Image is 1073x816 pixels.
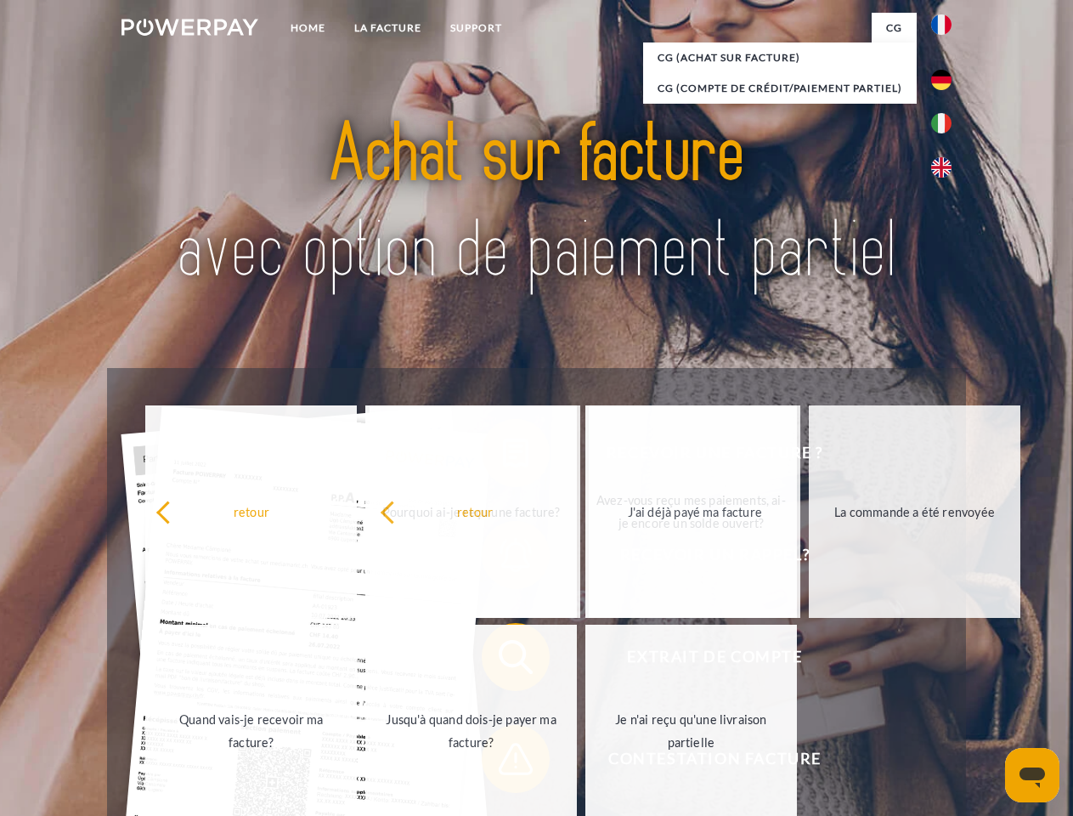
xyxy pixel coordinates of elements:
[599,500,790,523] div: J'ai déjà payé ma facture
[643,42,917,73] a: CG (achat sur facture)
[931,157,952,178] img: en
[931,70,952,90] img: de
[1005,748,1059,802] iframe: Bouton de lancement de la fenêtre de messagerie
[931,14,952,35] img: fr
[931,113,952,133] img: it
[596,708,787,754] div: Je n'ai reçu qu'une livraison partielle
[155,708,347,754] div: Quand vais-je recevoir ma facture?
[643,73,917,104] a: CG (Compte de crédit/paiement partiel)
[872,13,917,43] a: CG
[340,13,436,43] a: LA FACTURE
[121,19,258,36] img: logo-powerpay-white.svg
[155,500,347,523] div: retour
[162,82,911,326] img: title-powerpay_fr.svg
[376,708,567,754] div: Jusqu'à quand dois-je payer ma facture?
[819,500,1010,523] div: La commande a été renvoyée
[276,13,340,43] a: Home
[380,500,571,523] div: retour
[436,13,517,43] a: Support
